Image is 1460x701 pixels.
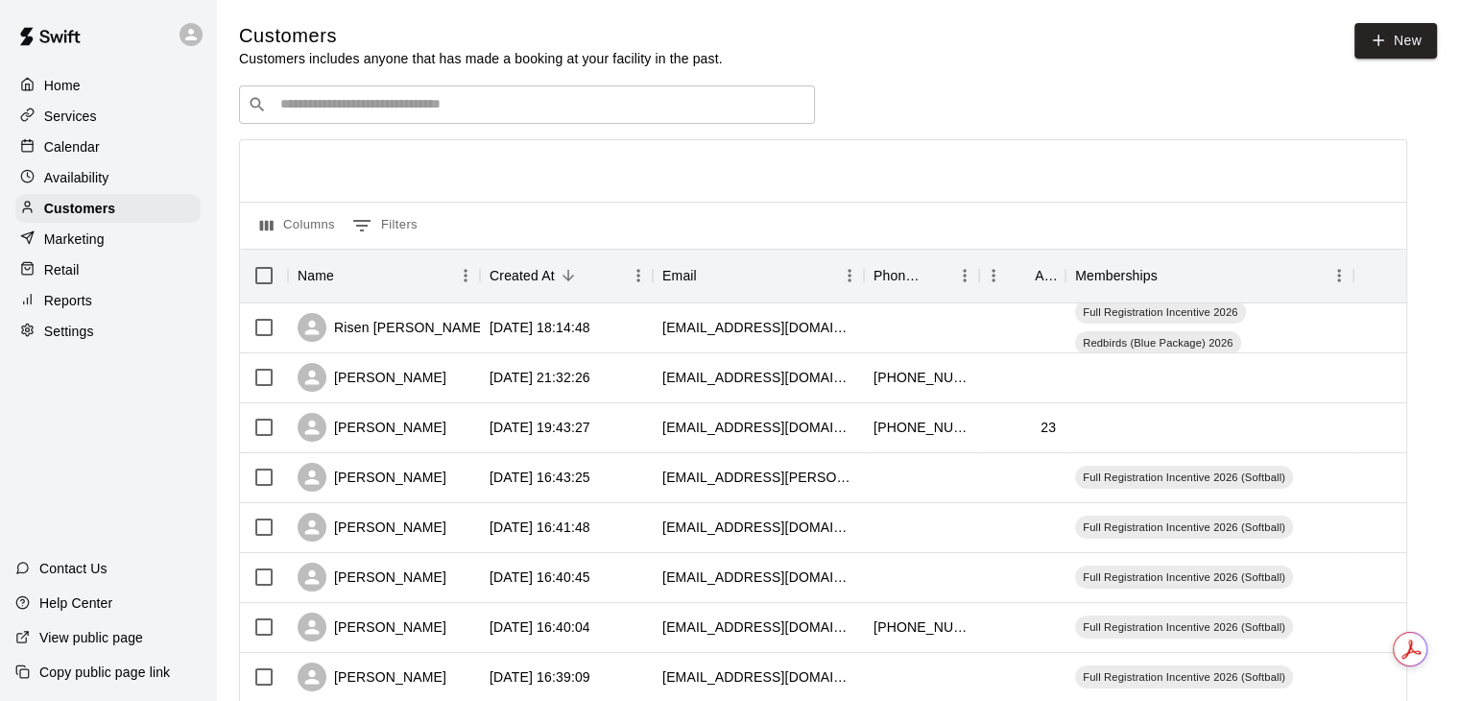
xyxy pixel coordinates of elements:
[1075,466,1293,489] div: Full Registration Incentive 2026 (Softball)
[662,249,697,302] div: Email
[39,559,108,578] p: Contact Us
[255,210,340,241] button: Select columns
[1075,331,1241,354] div: Redbirds (Blue Package) 2026
[490,518,590,537] div: 2025-08-28 16:41:48
[1035,249,1056,302] div: Age
[1075,616,1293,639] div: Full Registration Incentive 2026 (Softball)
[39,663,170,682] p: Copy public page link
[480,249,653,302] div: Created At
[1041,418,1056,437] div: 23
[298,313,486,342] div: Risen [PERSON_NAME]
[1354,23,1437,59] a: New
[15,163,201,192] a: Availability
[298,249,334,302] div: Name
[874,418,969,437] div: +13142586267
[39,593,112,613] p: Help Center
[1158,262,1185,289] button: Sort
[490,568,590,587] div: 2025-08-28 16:40:45
[1075,665,1293,689] div: Full Registration Incentive 2026 (Softball)
[490,318,590,337] div: 2025-09-07 18:14:48
[662,468,854,487] div: pat.mcnally@gmail.com
[15,194,201,223] a: Customers
[697,262,724,289] button: Sort
[624,261,653,290] button: Menu
[15,71,201,100] a: Home
[1065,249,1353,302] div: Memberships
[1075,669,1293,685] span: Full Registration Incentive 2026 (Softball)
[1075,566,1293,589] div: Full Registration Incentive 2026 (Softball)
[662,568,854,587] div: amilsark@gmail.com
[490,249,555,302] div: Created At
[44,322,94,341] p: Settings
[490,368,590,387] div: 2025-09-04 21:32:26
[298,663,446,691] div: [PERSON_NAME]
[1075,569,1293,585] span: Full Registration Incentive 2026 (Softball)
[298,463,446,492] div: [PERSON_NAME]
[451,261,480,290] button: Menu
[835,261,864,290] button: Menu
[39,628,143,647] p: View public page
[662,518,854,537] div: ksansone16@gmail.com
[15,255,201,284] a: Retail
[239,23,723,49] h5: Customers
[298,363,446,392] div: [PERSON_NAME]
[490,667,590,687] div: 2025-08-28 16:39:09
[15,317,201,346] a: Settings
[44,230,105,249] p: Marketing
[864,249,979,302] div: Phone Number
[347,210,422,241] button: Show filters
[1075,516,1293,539] div: Full Registration Incentive 2026 (Softball)
[239,85,815,124] div: Search customers by name or email
[44,168,109,187] p: Availability
[334,262,361,289] button: Sort
[1075,301,1246,324] div: Full Registration Incentive 2026
[15,286,201,315] a: Reports
[44,107,97,126] p: Services
[490,418,590,437] div: 2025-09-03 19:43:27
[15,225,201,254] div: Marketing
[1075,335,1241,350] span: Redbirds (Blue Package) 2026
[1008,262,1035,289] button: Sort
[555,262,582,289] button: Sort
[239,49,723,68] p: Customers includes anyone that has made a booking at your facility in the past.
[874,368,969,387] div: +13143247744
[298,613,446,641] div: [PERSON_NAME]
[653,249,864,302] div: Email
[288,249,480,302] div: Name
[44,137,100,157] p: Calendar
[1325,261,1353,290] button: Menu
[1075,249,1158,302] div: Memberships
[15,133,201,161] a: Calendar
[662,318,854,337] div: bobbycremins@gmail.com
[15,102,201,131] a: Services
[1075,619,1293,635] span: Full Registration Incentive 2026 (Softball)
[662,418,854,437] div: kennethdamper@att.net
[950,261,979,290] button: Menu
[874,617,969,637] div: +16123275550
[874,249,923,302] div: Phone Number
[298,413,446,442] div: [PERSON_NAME]
[662,667,854,687] div: mattmahn@gmail.com
[44,260,80,279] p: Retail
[490,468,590,487] div: 2025-08-28 16:43:25
[979,249,1065,302] div: Age
[1075,470,1293,485] span: Full Registration Incentive 2026 (Softball)
[490,617,590,637] div: 2025-08-28 16:40:04
[44,199,115,218] p: Customers
[1075,304,1246,320] span: Full Registration Incentive 2026
[662,617,854,637] div: l_patronas@yahoo.com
[1075,520,1293,535] span: Full Registration Incentive 2026 (Softball)
[298,563,446,592] div: [PERSON_NAME]
[979,261,1008,290] button: Menu
[44,76,81,95] p: Home
[923,262,950,289] button: Sort
[298,513,446,542] div: [PERSON_NAME]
